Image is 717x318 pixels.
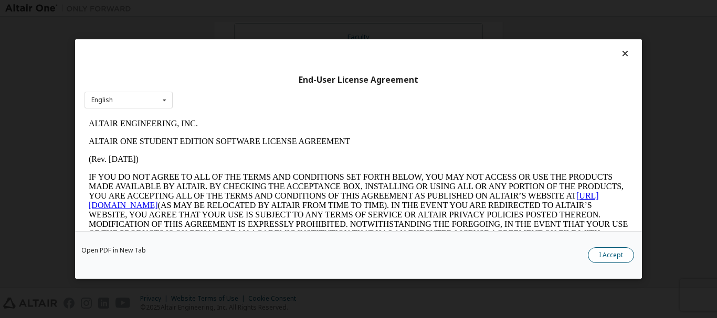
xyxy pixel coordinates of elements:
p: ALTAIR ENGINEERING, INC. [4,4,544,14]
button: I Accept [588,247,634,263]
p: This Altair One Student Edition Software License Agreement (“Agreement”) is between Altair Engine... [4,141,544,179]
p: IF YOU DO NOT AGREE TO ALL OF THE TERMS AND CONDITIONS SET FORTH BELOW, YOU MAY NOT ACCESS OR USE... [4,58,544,133]
a: [URL][DOMAIN_NAME] [4,76,514,95]
div: End-User License Agreement [85,75,632,85]
a: Open PDF in New Tab [81,247,146,254]
p: (Rev. [DATE]) [4,40,544,49]
p: ALTAIR ONE STUDENT EDITION SOFTWARE LICENSE AGREEMENT [4,22,544,31]
div: English [91,97,113,103]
